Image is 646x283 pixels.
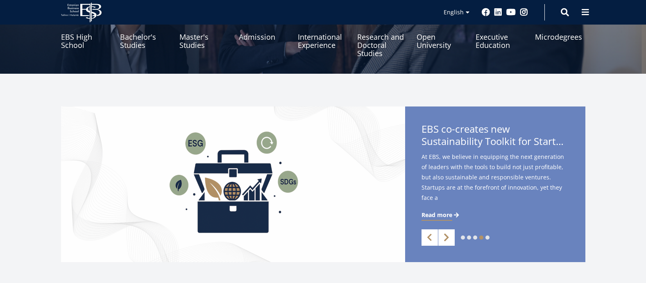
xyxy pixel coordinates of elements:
span: EBS co-creates new [422,123,569,150]
a: Master's Studies [179,16,230,57]
a: 5 [485,235,490,240]
a: 4 [479,235,483,240]
a: Microdegrees [535,16,585,57]
a: Previous [422,229,438,246]
span: Sustainability Toolkit for Startups [422,135,569,147]
a: International Experience [298,16,348,57]
a: 1 [461,235,465,240]
a: Next [438,229,455,246]
a: 2 [467,235,471,240]
a: Executive Education [476,16,526,57]
a: Research and Doctoral Studies [357,16,408,57]
a: Read more [422,211,460,219]
a: Youtube [506,8,516,16]
span: At EBS, we believe in equipping the next generation of leaders with the tools to build not just p... [422,152,569,216]
a: Bachelor's Studies [120,16,170,57]
a: Linkedin [494,8,502,16]
a: 3 [473,235,477,240]
a: EBS High School [61,16,111,57]
span: Read more [422,211,452,219]
a: Instagram [520,8,528,16]
a: Facebook [482,8,490,16]
img: Startup toolkit image [61,106,405,262]
a: Open University [417,16,467,57]
a: Admission [239,16,289,57]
